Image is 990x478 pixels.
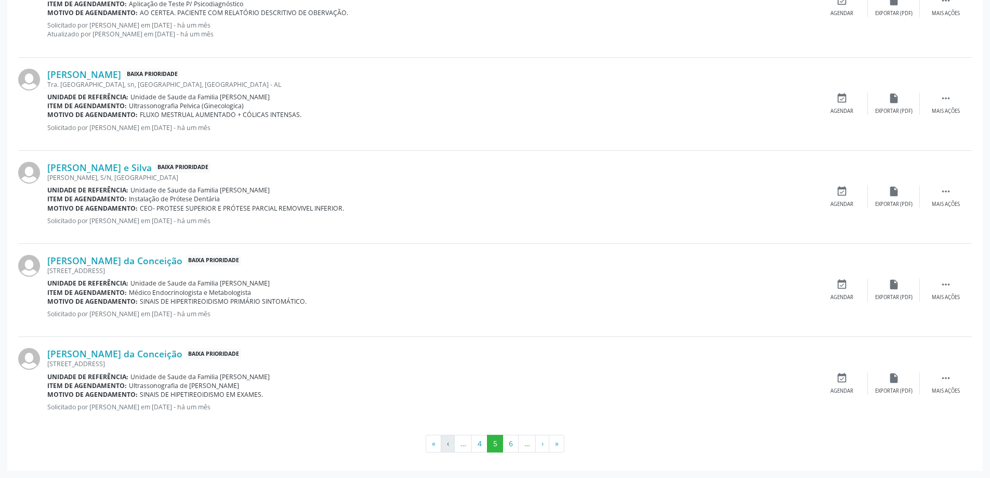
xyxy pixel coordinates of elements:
b: Motivo de agendamento: [47,390,138,399]
span: Unidade de Saude da Familia [PERSON_NAME] [130,279,270,288]
i:  [940,372,952,384]
div: Tra. [GEOGRAPHIC_DATA], sn, [GEOGRAPHIC_DATA], [GEOGRAPHIC_DATA] - AL [47,80,816,89]
span: FLUXO MESTRUAL AUMENTADO + CÓLICAS INTENSAS. [140,110,301,119]
img: img [18,162,40,184]
div: Mais ações [932,201,960,208]
div: Exportar (PDF) [875,10,913,17]
button: Go to page 4 [471,435,487,453]
p: Solicitado por [PERSON_NAME] em [DATE] - há um mês [47,123,816,132]
div: Exportar (PDF) [875,294,913,301]
div: Mais ações [932,108,960,115]
a: [PERSON_NAME] [47,69,121,80]
span: Baixa Prioridade [155,162,210,173]
span: CEO- PROTESE SUPERIOR E PRÓTESE PARCIAL REMOVIVEL INFERIOR. [140,204,344,213]
i: event_available [836,93,848,104]
span: Ultrassonografia Pelvica (Ginecologica) [129,101,244,110]
i:  [940,186,952,197]
b: Motivo de agendamento: [47,297,138,306]
a: [PERSON_NAME] e Silva [47,162,152,173]
button: Go to page 6 [503,435,519,453]
span: Unidade de Saude da Familia [PERSON_NAME] [130,93,270,101]
b: Unidade de referência: [47,372,128,381]
i: event_available [836,279,848,290]
span: SINAIS DE HIPERTIREOIDISMO PRIMÁRIO SINTOMÁTICO. [140,297,307,306]
p: Solicitado por [PERSON_NAME] em [DATE] - há um mês [47,403,816,411]
img: img [18,255,40,277]
p: Solicitado por [PERSON_NAME] em [DATE] - há um mês Atualizado por [PERSON_NAME] em [DATE] - há um... [47,21,816,38]
ul: Pagination [18,435,972,453]
span: Instalação de Prótese Dentária [129,195,220,203]
div: Agendar [830,294,853,301]
a: [PERSON_NAME] da Conceição [47,348,182,359]
div: Agendar [830,10,853,17]
span: Baixa Prioridade [186,255,241,266]
i: insert_drive_file [888,186,900,197]
span: AO CERTEA. PACIENTE COM RELATÓRIO DESCRITIVO DE OBERVAÇÃO. [140,8,348,17]
b: Item de agendamento: [47,101,127,110]
div: [STREET_ADDRESS] [47,359,816,368]
div: Exportar (PDF) [875,108,913,115]
div: Mais ações [932,387,960,395]
a: [PERSON_NAME] da Conceição [47,255,182,266]
b: Item de agendamento: [47,288,127,297]
div: Exportar (PDF) [875,201,913,208]
button: Go to next page [535,435,549,453]
i:  [940,93,952,104]
div: Agendar [830,201,853,208]
i: event_available [836,372,848,384]
span: Baixa Prioridade [125,69,180,80]
p: Solicitado por [PERSON_NAME] em [DATE] - há um mês [47,309,816,318]
span: Unidade de Saude da Familia [PERSON_NAME] [130,186,270,195]
div: Agendar [830,387,853,395]
b: Unidade de referência: [47,186,128,195]
b: Unidade de referência: [47,279,128,288]
button: Go to last page [549,435,564,453]
img: img [18,348,40,370]
i:  [940,279,952,290]
div: Exportar (PDF) [875,387,913,395]
img: img [18,69,40,91]
span: SINAIS DE HIPETIREOIDISMO EM EXAMES. [140,390,263,399]
i: insert_drive_file [888,279,900,290]
span: Baixa Prioridade [186,348,241,359]
i: event_available [836,186,848,197]
span: Médico Endocrinologista e Metabologista [129,288,251,297]
button: Go to first page [426,435,441,453]
button: Go to previous page [441,435,455,453]
b: Item de agendamento: [47,381,127,390]
div: Mais ações [932,294,960,301]
b: Motivo de agendamento: [47,110,138,119]
div: [STREET_ADDRESS] [47,266,816,275]
b: Motivo de agendamento: [47,204,138,213]
b: Unidade de referência: [47,93,128,101]
span: Unidade de Saude da Familia [PERSON_NAME] [130,372,270,381]
b: Item de agendamento: [47,195,127,203]
i: insert_drive_file [888,93,900,104]
div: Agendar [830,108,853,115]
p: Solicitado por [PERSON_NAME] em [DATE] - há um mês [47,216,816,225]
i: insert_drive_file [888,372,900,384]
button: Go to page 5 [487,435,503,453]
span: Ultrassonografia de [PERSON_NAME] [129,381,239,390]
div: Mais ações [932,10,960,17]
div: [PERSON_NAME], S/N, [GEOGRAPHIC_DATA] [47,173,816,182]
b: Motivo de agendamento: [47,8,138,17]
